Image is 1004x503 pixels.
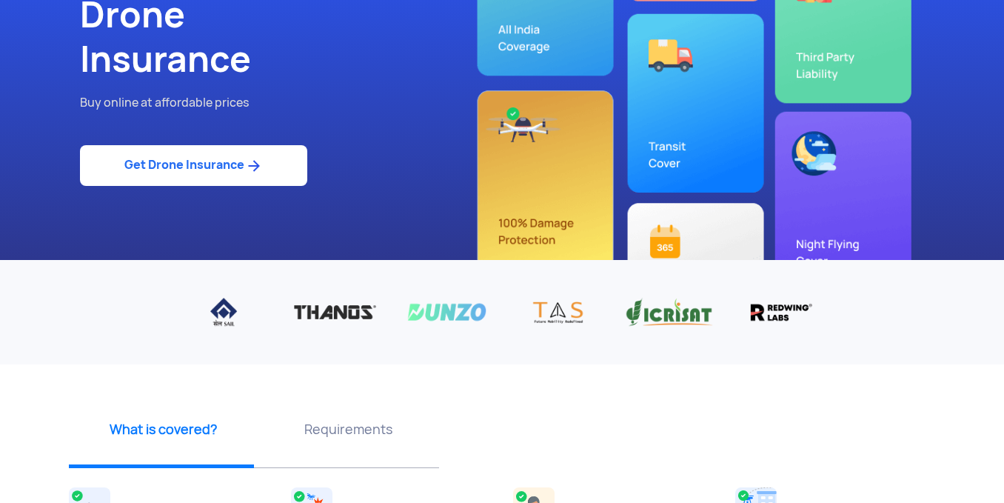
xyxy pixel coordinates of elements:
[290,297,380,327] img: Thanos Technologies
[179,297,269,327] img: IISCO Steel Plant
[76,420,250,439] p: What is covered?
[402,297,492,327] img: Dunzo
[261,420,435,439] p: Requirements
[244,157,263,175] img: ic_arrow_forward_blue.svg
[80,93,491,113] p: Buy online at affordable prices
[514,297,603,327] img: TAS
[625,297,714,327] img: Vicrisat
[80,145,307,186] a: Get Drone Insurance
[737,297,826,327] img: Redwing labs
